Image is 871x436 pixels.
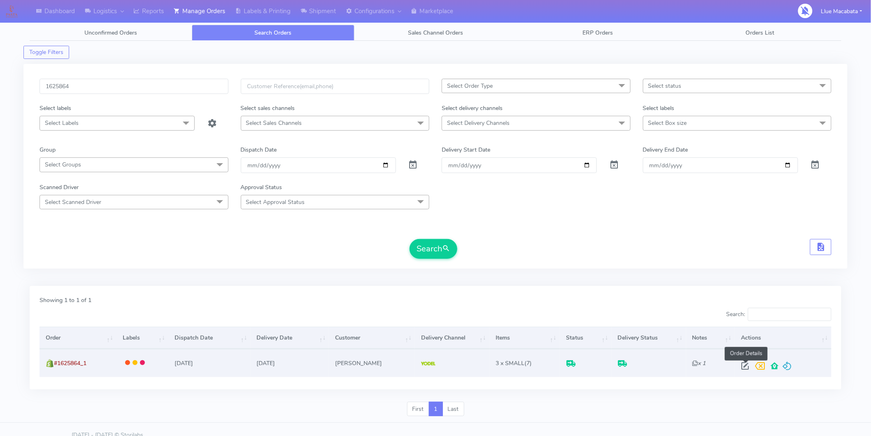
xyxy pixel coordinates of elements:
[54,359,86,367] span: #1625864_1
[241,104,295,113] label: Select sales channels
[726,308,831,321] label: Search:
[241,183,282,192] label: Approval Status
[84,29,137,37] span: Unconfirmed Orders
[329,349,415,377] td: [PERSON_NAME]
[686,327,735,349] th: Notes: activate to sort column ascending
[168,349,251,377] td: [DATE]
[748,308,831,321] input: Search:
[496,359,524,367] span: 3 x SMALL
[692,359,706,367] i: x 1
[255,29,292,37] span: Search Orders
[45,119,79,127] span: Select Labels
[30,25,841,41] ul: Tabs
[116,327,168,349] th: Labels: activate to sort column ascending
[45,198,101,206] span: Select Scanned Driver
[415,327,489,349] th: Delivery Channel: activate to sort column ascending
[643,104,675,113] label: Select labels
[746,29,775,37] span: Orders List
[408,29,463,37] span: Sales Channel Orders
[45,161,81,169] span: Select Groups
[246,119,302,127] span: Select Sales Channels
[46,359,54,368] img: shopify.png
[241,145,277,154] label: Dispatch Date
[815,3,869,20] button: Llue Macabata
[40,79,228,94] input: Order Id
[40,145,56,154] label: Group
[40,296,91,305] label: Showing 1 to 1 of 1
[250,349,329,377] td: [DATE]
[421,362,435,366] img: Yodel
[329,327,415,349] th: Customer: activate to sort column ascending
[489,327,560,349] th: Items: activate to sort column ascending
[442,104,503,113] label: Select delivery channels
[246,198,305,206] span: Select Approval Status
[612,327,686,349] th: Delivery Status: activate to sort column ascending
[643,145,688,154] label: Delivery End Date
[560,327,612,349] th: Status: activate to sort column ascending
[40,104,71,113] label: Select labels
[40,183,79,192] label: Scanned Driver
[410,239,457,259] button: Search
[648,82,682,90] span: Select status
[447,119,510,127] span: Select Delivery Channels
[429,402,443,417] a: 1
[442,145,490,154] label: Delivery Start Date
[447,82,493,90] span: Select Order Type
[735,327,831,349] th: Actions: activate to sort column ascending
[648,119,687,127] span: Select Box size
[582,29,613,37] span: ERP Orders
[40,327,116,349] th: Order: activate to sort column ascending
[168,327,251,349] th: Dispatch Date: activate to sort column ascending
[241,79,430,94] input: Customer Reference(email,phone)
[250,327,329,349] th: Delivery Date: activate to sort column ascending
[496,359,532,367] span: (7)
[23,46,69,59] button: Toggle Filters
